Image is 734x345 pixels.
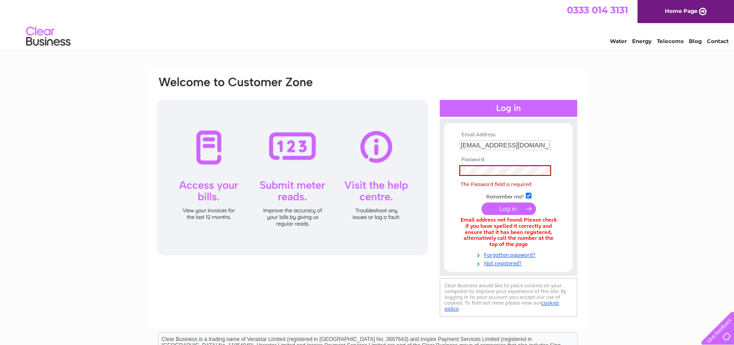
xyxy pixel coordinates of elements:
td: Remember me? [457,191,560,200]
a: Not registered? [459,258,560,267]
a: Water [610,38,627,44]
a: Telecoms [657,38,683,44]
th: Email Address: [457,132,560,138]
span: The Password field is required [461,181,531,187]
div: Clear Business would like to place cookies on your computer to improve your experience of the sit... [440,278,577,317]
a: Contact [707,38,729,44]
div: Clear Business is a trading name of Verastar Limited (registered in [GEOGRAPHIC_DATA] No. 3667643... [158,5,577,43]
img: logo.png [26,23,71,50]
div: Email address not found. Please check if you have spelled it correctly and ensure that it has bee... [459,217,558,248]
a: Forgotten password? [459,250,560,258]
a: Energy [632,38,652,44]
th: Password: [457,157,560,163]
input: Submit [481,202,536,215]
a: Blog [689,38,702,44]
a: 0333 014 3131 [567,4,628,16]
a: cookies policy [445,300,559,312]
